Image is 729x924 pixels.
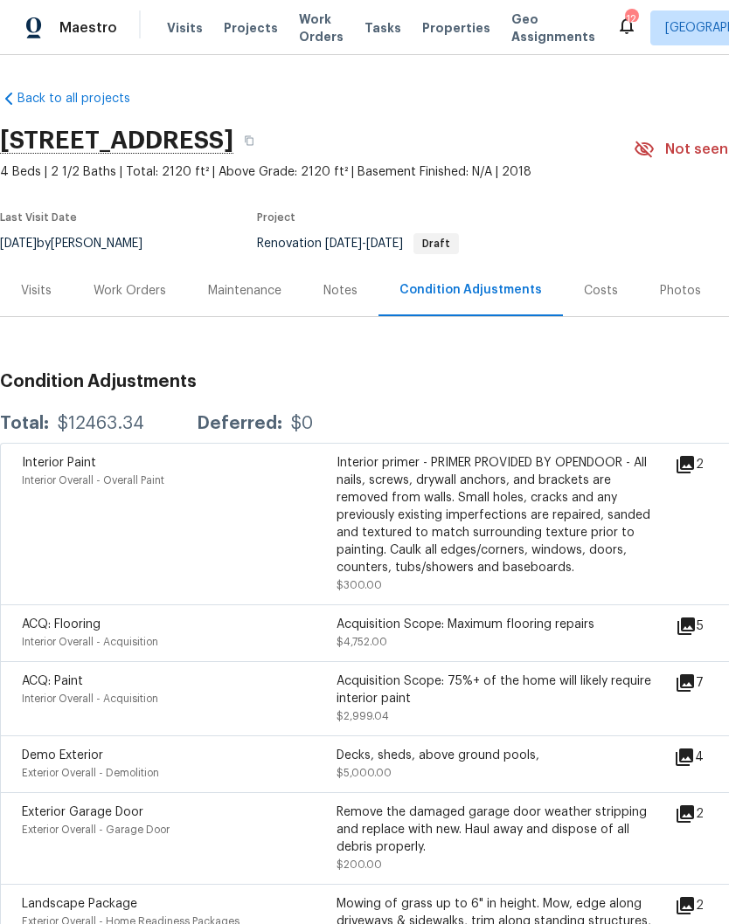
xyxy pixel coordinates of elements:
[584,282,618,300] div: Costs
[337,616,651,633] div: Acquisition Scope: Maximum flooring repairs
[415,238,457,249] span: Draft
[22,806,143,818] span: Exterior Garage Door
[325,238,403,250] span: -
[21,282,52,300] div: Visits
[325,238,362,250] span: [DATE]
[22,749,103,762] span: Demo Exterior
[22,693,158,704] span: Interior Overall - Acquisition
[337,747,651,764] div: Decks, sheds, above ground pools,
[337,580,382,590] span: $300.00
[337,859,382,870] span: $200.00
[660,282,701,300] div: Photos
[59,19,117,37] span: Maestro
[94,282,166,300] div: Work Orders
[22,618,101,631] span: ACQ: Flooring
[22,475,164,486] span: Interior Overall - Overall Paint
[197,415,282,432] div: Deferred:
[22,675,83,687] span: ACQ: Paint
[257,238,459,250] span: Renovation
[224,19,278,37] span: Projects
[208,282,281,300] div: Maintenance
[364,22,401,34] span: Tasks
[22,898,137,910] span: Landscape Package
[366,238,403,250] span: [DATE]
[22,637,158,647] span: Interior Overall - Acquisition
[167,19,203,37] span: Visits
[291,415,313,432] div: $0
[299,10,344,45] span: Work Orders
[337,768,392,778] span: $5,000.00
[22,457,96,469] span: Interior Paint
[257,212,295,223] span: Project
[22,768,159,778] span: Exterior Overall - Demolition
[337,637,387,647] span: $4,752.00
[422,19,490,37] span: Properties
[511,10,595,45] span: Geo Assignments
[337,711,389,721] span: $2,999.04
[58,415,144,432] div: $12463.34
[337,454,651,576] div: Interior primer - PRIMER PROVIDED BY OPENDOOR - All nails, screws, drywall anchors, and brackets ...
[323,282,358,300] div: Notes
[399,281,542,299] div: Condition Adjustments
[22,824,170,835] span: Exterior Overall - Garage Door
[625,10,637,28] div: 12
[233,125,265,156] button: Copy Address
[337,803,651,856] div: Remove the damaged garage door weather stripping and replace with new. Haul away and dispose of a...
[337,672,651,707] div: Acquisition Scope: 75%+ of the home will likely require interior paint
